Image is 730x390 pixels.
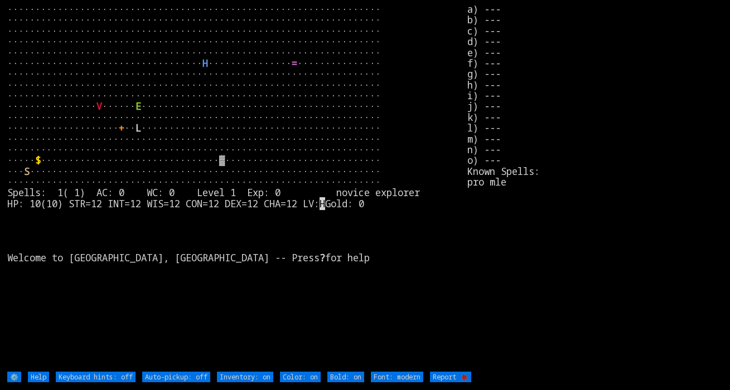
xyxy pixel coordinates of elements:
input: Auto-pickup: off [142,372,210,382]
font: $ [35,154,41,167]
input: Report 🐞 [430,372,471,382]
b: ? [320,251,325,264]
font: L [136,121,141,134]
input: Color: on [280,372,321,382]
font: E [136,100,141,113]
font: = [292,57,297,70]
font: S [24,165,30,178]
font: + [119,121,124,134]
input: Help [28,372,49,382]
larn: ··································································· ·····························... [7,4,467,370]
font: V [96,100,102,113]
input: Inventory: on [217,372,273,382]
font: H [202,57,208,70]
input: Font: modern [371,372,423,382]
stats: a) --- b) --- c) --- d) --- e) --- f) --- g) --- h) --- i) --- j) --- k) --- l) --- m) --- n) ---... [467,4,723,370]
input: Bold: on [327,372,364,382]
mark: H [320,197,325,210]
input: ⚙️ [7,372,21,382]
input: Keyboard hints: off [56,372,136,382]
